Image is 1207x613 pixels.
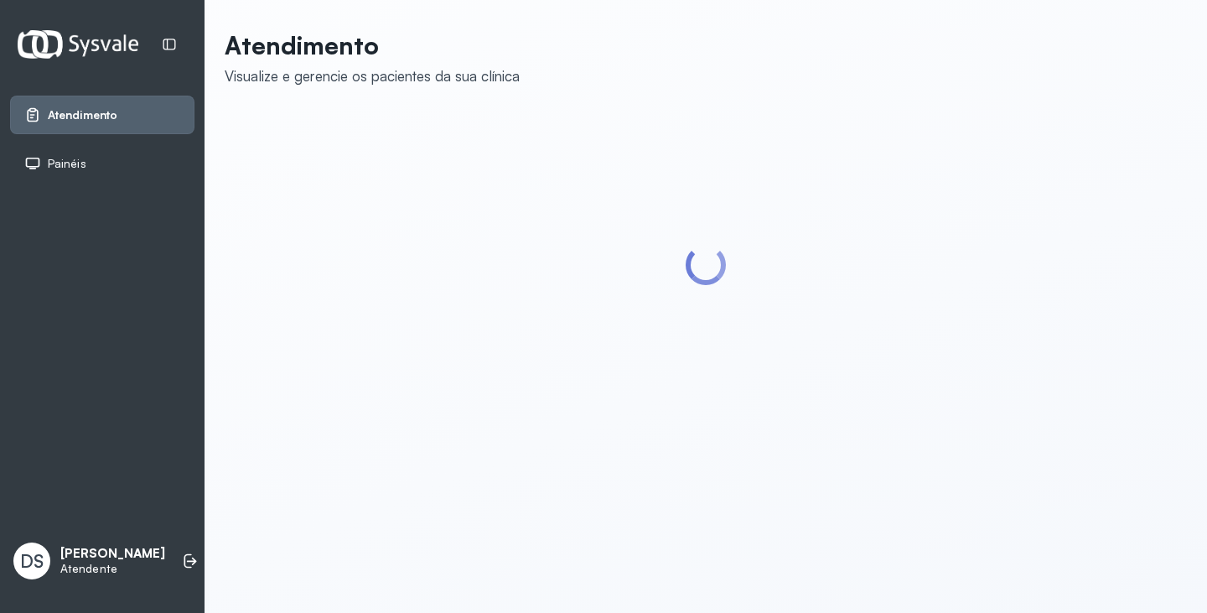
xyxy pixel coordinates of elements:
p: Atendente [60,562,165,576]
span: Painéis [48,157,86,171]
div: Visualize e gerencie os pacientes da sua clínica [225,67,520,85]
p: [PERSON_NAME] [60,546,165,562]
img: Logotipo do estabelecimento [18,30,138,58]
p: Atendimento [225,30,520,60]
span: Atendimento [48,108,117,122]
a: Atendimento [24,106,180,123]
